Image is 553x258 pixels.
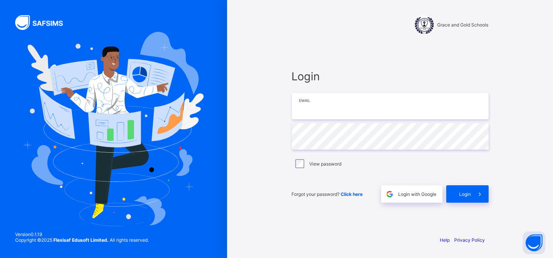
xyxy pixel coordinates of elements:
[15,237,149,243] span: Copyright © 2025 All rights reserved.
[341,191,363,197] a: Click here
[455,237,485,243] a: Privacy Policy
[523,231,545,254] button: Open asap
[460,191,471,197] span: Login
[292,70,489,83] span: Login
[15,231,149,237] span: Version 0.1.19
[310,161,342,167] label: View password
[23,32,204,226] img: Hero Image
[15,15,72,30] img: SAFSIMS Logo
[292,191,363,197] span: Forgot your password?
[385,190,394,199] img: google.396cfc9801f0270233282035f929180a.svg
[399,191,437,197] span: Login with Google
[438,22,489,28] span: Grace and Gold Schools
[440,237,450,243] a: Help
[53,237,109,243] strong: Flexisaf Edusoft Limited.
